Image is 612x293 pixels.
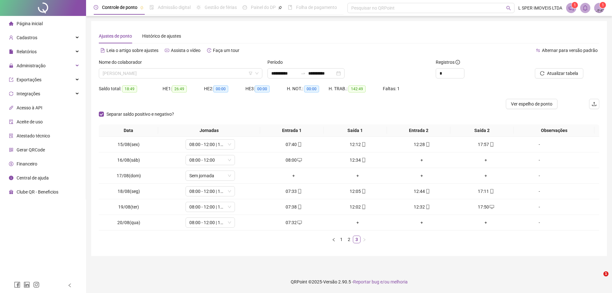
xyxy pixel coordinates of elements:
span: 1 [603,271,608,276]
div: 17:50 [456,203,515,210]
div: - [521,172,558,179]
div: + [328,219,387,226]
span: Observações [516,127,592,134]
span: mobile [425,189,430,194]
th: Entrada 2 [387,124,450,137]
div: HE 3: [245,85,287,92]
span: clock-circle [94,5,98,10]
span: Admissão digital [158,5,191,10]
span: 142:49 [348,85,366,92]
span: sync [9,92,13,96]
div: Histórico de ajustes [142,33,181,40]
span: linkedin [24,282,30,288]
span: history [207,48,211,53]
span: home [9,21,13,26]
div: 07:33 [264,188,323,195]
span: mobile [361,189,366,194]
span: audit [9,120,13,124]
div: + [264,172,323,179]
span: Página inicial [17,21,43,26]
span: down [228,174,231,178]
span: 19/08(ter) [118,204,139,209]
span: 08:00 - 12:00 | 13:00 - 17:00 [189,187,231,196]
span: Administração [17,63,46,68]
span: upload [592,101,597,106]
span: down [228,221,231,224]
span: desktop [297,158,302,162]
span: 00:00 [304,85,319,92]
label: Nome do colaborador [99,59,146,66]
a: 2 [346,236,353,243]
span: Registros [436,59,460,66]
div: - [521,219,558,226]
span: Leia o artigo sobre ajustes [106,48,158,53]
div: + [456,157,515,164]
span: swap [536,48,540,53]
a: 1 [338,236,345,243]
span: 1 [574,3,576,7]
span: Painel do DP [251,5,276,10]
span: Atestado técnico [17,133,50,138]
span: Ver espelho de ponto [511,100,552,107]
span: search [506,6,511,11]
div: 12:28 [392,141,451,148]
li: 3 [353,236,361,243]
span: info-circle [455,60,460,64]
span: down [228,158,231,162]
div: - [521,141,558,148]
span: mobile [361,142,366,147]
sup: Atualize o seu contato no menu Meus Dados [600,2,606,8]
span: mobile [297,142,302,147]
div: 12:34 [328,157,387,164]
span: L SPER IMOVEIS LTDA [518,4,562,11]
span: left [68,283,72,288]
span: instagram [33,282,40,288]
div: - [521,188,558,195]
div: + [392,157,451,164]
span: 08:00 - 12:00 [189,155,231,165]
div: + [392,172,451,179]
span: mobile [425,142,430,147]
span: dashboard [243,5,247,10]
span: mobile [361,158,366,162]
span: Central de ajuda [17,175,49,180]
div: - [521,157,558,164]
span: Versão [323,279,337,284]
div: 08:00 [264,157,323,164]
span: right [362,238,366,242]
span: filter [249,71,252,75]
span: dollar [9,162,13,166]
span: mobile [489,142,494,147]
span: mobile [361,205,366,209]
span: youtube [165,48,169,53]
span: Faça um tour [213,48,239,53]
div: 12:44 [392,188,451,195]
span: 08:00 - 12:00 | 13:00 - 17:00 [189,140,231,149]
span: Controle de ponto [102,5,137,10]
div: 07:38 [264,203,323,210]
div: 12:02 [328,203,387,210]
span: api [9,106,13,110]
span: 16/08(sáb) [117,157,140,163]
span: Acesso à API [17,105,42,110]
span: mobile [297,189,302,194]
span: Financeiro [17,161,37,166]
sup: 1 [572,2,578,8]
span: user-add [9,35,13,40]
span: info-circle [9,176,13,180]
li: 1 [338,236,345,243]
button: Ver espelho de ponto [506,99,557,109]
th: Entrada 1 [260,124,324,137]
span: book [288,5,292,10]
div: + [392,219,451,226]
span: 17/08(dom) [117,173,141,178]
div: 12:05 [328,188,387,195]
li: Próxima página [361,236,368,243]
span: MAIQUIELI AMALIA SEIFERT [103,69,259,78]
div: H. NOT.: [287,85,329,92]
span: down [228,189,231,193]
iframe: Intercom live chat [590,271,606,287]
button: left [330,236,338,243]
div: 07:40 [264,141,323,148]
button: right [361,236,368,243]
